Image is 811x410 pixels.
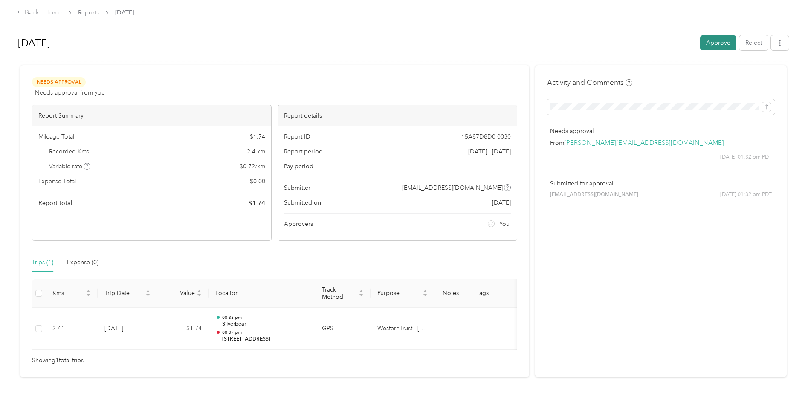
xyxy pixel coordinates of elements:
span: [DATE] [492,198,511,207]
span: Kms [52,289,84,297]
span: [EMAIL_ADDRESS][DOMAIN_NAME] [550,191,638,199]
span: Submitted on [284,198,321,207]
span: Report total [38,199,72,208]
td: [DATE] [98,308,157,350]
span: Submitter [284,183,310,192]
div: Report Summary [32,105,271,126]
p: Needs approval [550,127,772,136]
span: 2.4 km [247,147,265,156]
div: Back [17,8,39,18]
h4: Activity and Comments [547,77,632,88]
span: caret-down [86,292,91,297]
span: caret-up [145,289,151,294]
span: Expense Total [38,177,76,186]
a: Reports [78,9,99,16]
button: Reject [739,35,768,50]
span: Pay period [284,162,313,171]
span: Needs Approval [32,77,86,87]
span: Showing 1 total trips [32,356,84,365]
span: 15A87D8D0-0030 [461,132,511,141]
h1: August 1 [18,33,694,53]
span: caret-up [423,289,428,294]
span: caret-up [359,289,364,294]
td: $1.74 [157,308,209,350]
span: [DATE] - [DATE] [468,147,511,156]
div: Report details [278,105,517,126]
th: Trip Date [98,279,157,308]
a: [PERSON_NAME][EMAIL_ADDRESS][DOMAIN_NAME] [564,139,724,147]
p: 08:37 pm [222,329,308,335]
span: caret-down [197,292,202,297]
p: Silverbear [222,320,308,328]
span: [DATE] 01:32 pm PDT [720,153,772,161]
span: Trip Date [104,289,144,297]
p: From [550,139,772,147]
a: Home [45,9,62,16]
span: - [482,325,484,332]
p: 08:33 pm [222,315,308,320]
span: [DATE] [115,8,134,17]
th: Track Method [315,279,371,308]
span: $ 0.00 [250,177,265,186]
span: caret-down [359,292,364,297]
span: [EMAIL_ADDRESS][DOMAIN_NAME] [402,183,503,192]
div: Trips (1) [32,258,53,267]
span: [DATE] 01:32 pm PDT [720,191,772,199]
span: Variable rate [49,162,91,171]
span: caret-down [145,292,151,297]
th: Kms [46,279,98,308]
td: GPS [315,308,371,350]
th: Value [157,279,209,308]
td: WesternTrust - Canada [371,308,434,350]
span: Report ID [284,132,310,141]
button: Approve [700,35,736,50]
span: Approvers [284,219,313,228]
span: Recorded Kms [49,147,89,156]
th: Purpose [371,279,434,308]
span: caret-up [197,289,202,294]
span: caret-down [423,292,428,297]
div: Expense (0) [67,258,98,267]
span: Needs approval from you [35,88,105,97]
iframe: Everlance-gr Chat Button Frame [763,362,811,410]
th: Notes [434,279,466,308]
span: $ 1.74 [250,132,265,141]
span: Purpose [377,289,421,297]
p: Submitted for approval [550,179,772,188]
span: Value [164,289,195,297]
span: caret-up [86,289,91,294]
span: You [499,219,510,228]
td: 2.41 [46,308,98,350]
th: Location [209,279,315,308]
p: [STREET_ADDRESS] [222,335,308,343]
span: $ 0.72 / km [240,162,265,171]
span: $ 1.74 [248,198,265,208]
th: Tags [466,279,498,308]
span: Report period [284,147,323,156]
span: Track Method [322,286,357,300]
span: Mileage Total [38,132,74,141]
